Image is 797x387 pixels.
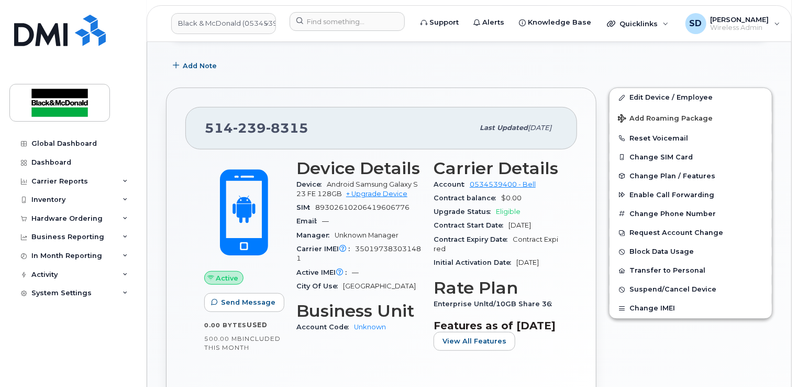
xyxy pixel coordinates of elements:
span: Contract Expiry Date [434,235,513,243]
a: + Upgrade Device [346,190,407,198]
span: [DATE] [528,124,551,132]
h3: Business Unit [296,302,421,320]
a: Edit Device / Employee [610,88,772,107]
span: Enterprise Unltd/10GB Share 36 [434,300,557,308]
span: 89302610206419606776 [315,203,409,211]
button: Change IMEI [610,299,772,318]
button: Send Message [204,293,284,312]
span: Android Samsung Galaxy S23 FE 128GB [296,180,418,198]
a: 0534539400 - Bell [470,180,536,188]
button: Change Plan / Features [610,167,772,186]
span: Quicklinks [619,19,658,28]
button: Reset Voicemail [610,129,772,148]
span: [GEOGRAPHIC_DATA] [343,282,416,290]
span: [PERSON_NAME] [711,15,769,24]
span: Device [296,180,327,188]
h3: Carrier Details [434,159,558,178]
span: Change Plan / Features [629,172,715,180]
button: Block Data Usage [610,242,772,261]
span: 8315 [266,120,308,136]
a: Unknown [354,323,386,331]
span: Contract Expired [434,235,558,253]
span: [DATE] [508,221,531,229]
span: 0.00 Bytes [204,321,247,329]
span: Upgrade Status [434,208,496,216]
span: Account [434,180,470,188]
span: 239 [233,120,266,136]
button: Suspend/Cancel Device [610,280,772,299]
span: — [322,217,329,225]
span: Account Code [296,323,354,331]
span: Add Roaming Package [618,114,713,124]
button: Add Note [166,56,226,75]
span: Initial Activation Date [434,259,516,266]
span: 500.00 MB [204,335,242,342]
span: Wireless Admin [711,24,769,32]
input: Find something... [290,12,405,31]
span: Enable Call Forwarding [629,191,714,199]
span: SD [690,17,702,30]
span: Last updated [480,124,528,132]
button: View All Features [434,332,515,351]
span: Knowledge Base [528,17,591,28]
span: Eligible [496,208,521,216]
a: Black & McDonald (0534539400) [171,13,276,34]
button: Change SIM Card [610,148,772,167]
span: 350197383031481 [296,245,421,262]
span: Active [216,273,239,283]
a: Support [413,12,466,33]
span: Add Note [183,61,217,71]
span: Manager [296,231,335,239]
span: Support [429,17,459,28]
h3: Rate Plan [434,278,558,297]
span: 514 [205,120,308,136]
button: Transfer to Personal [610,261,772,280]
span: [DATE] [516,259,539,266]
span: Alerts [482,17,504,28]
button: Change Phone Number [610,205,772,223]
span: — [352,268,359,276]
span: included this month [204,335,281,352]
h3: Device Details [296,159,421,178]
a: Alerts [466,12,512,33]
span: Email [296,217,322,225]
span: City Of Use [296,282,343,290]
button: Enable Call Forwarding [610,186,772,205]
span: Active IMEI [296,268,352,276]
span: Contract balance [434,194,501,202]
span: used [247,321,268,329]
span: Send Message [221,297,275,307]
button: Request Account Change [610,223,772,242]
span: Contract Start Date [434,221,508,229]
span: Unknown Manager [335,231,398,239]
div: Quicklinks [600,13,676,34]
h3: Features as of [DATE] [434,319,558,332]
span: View All Features [442,336,506,346]
div: Sophie Dauth [678,13,788,34]
span: Suspend/Cancel Device [629,286,716,294]
a: Knowledge Base [512,12,599,33]
button: Add Roaming Package [610,107,772,128]
span: Carrier IMEI [296,245,355,253]
span: $0.00 [501,194,522,202]
span: SIM [296,203,315,211]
